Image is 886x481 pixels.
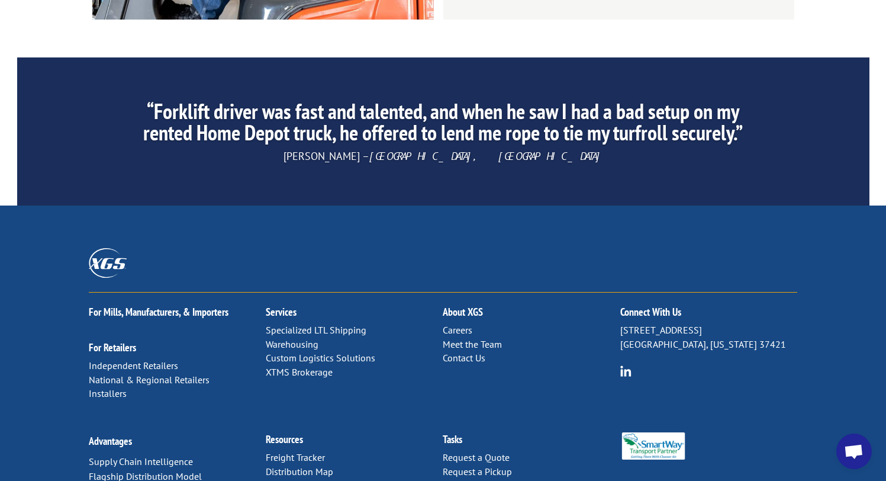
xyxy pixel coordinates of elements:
[89,248,127,277] img: XGS_Logos_ALL_2024_All_White
[89,374,210,386] a: National & Regional Retailers
[89,456,193,467] a: Supply Chain Intelligence
[266,305,297,319] a: Services
[443,352,485,364] a: Contact Us
[266,466,333,477] a: Distribution Map
[443,434,620,451] h2: Tasks
[836,434,872,469] div: Open chat
[128,101,758,149] h2: “Forklift driver was fast and talented, and when he saw I had a bad setup on my rented Home Depot...
[620,365,632,377] img: group-6
[443,466,512,477] a: Request a Pickup
[89,434,132,448] a: Advantages
[266,366,333,378] a: XTMS Brokerage
[443,451,510,463] a: Request a Quote
[443,324,472,336] a: Careers
[89,305,228,319] a: For Mills, Manufacturers, & Importers
[443,305,483,319] a: About XGS
[266,432,303,446] a: Resources
[266,324,366,336] a: Specialized LTL Shipping
[266,352,375,364] a: Custom Logistics Solutions
[443,338,502,350] a: Meet the Team
[620,323,797,352] p: [STREET_ADDRESS] [GEOGRAPHIC_DATA], [US_STATE] 37421
[620,432,687,460] img: Smartway_Logo
[89,360,178,371] a: Independent Retailers
[266,338,318,350] a: Warehousing
[283,149,603,163] span: [PERSON_NAME] –
[89,341,136,354] a: For Retailers
[369,149,603,163] em: [GEOGRAPHIC_DATA], [GEOGRAPHIC_DATA]
[620,307,797,323] h2: Connect With Us
[89,387,127,399] a: Installers
[266,451,325,463] a: Freight Tracker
